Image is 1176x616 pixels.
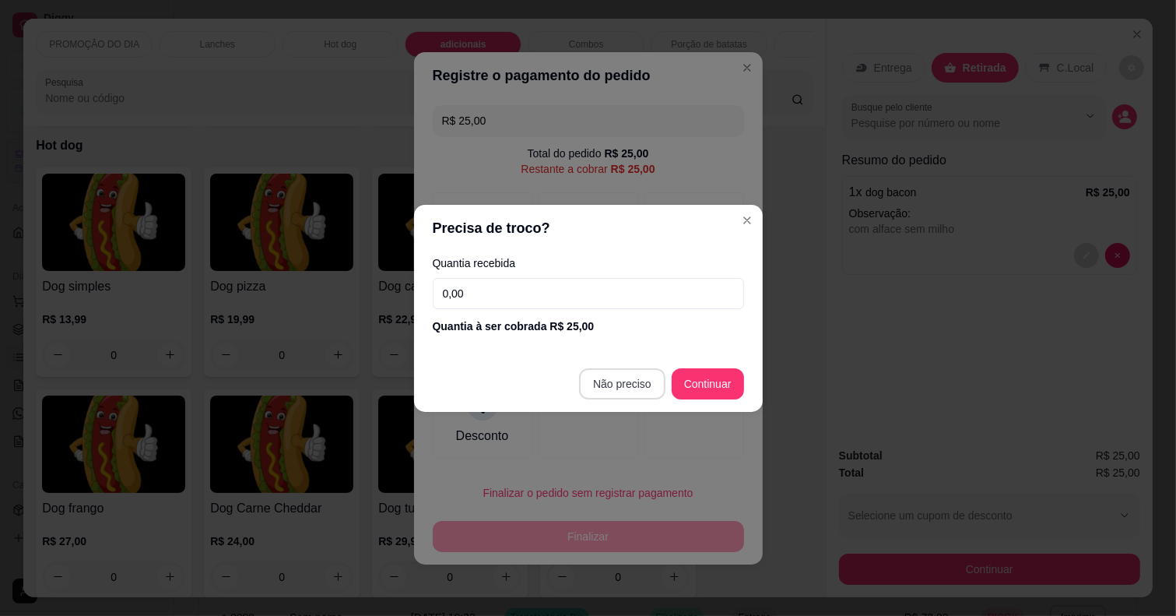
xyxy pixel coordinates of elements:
[414,205,763,252] header: Precisa de troco?
[579,368,665,400] button: Não preciso
[433,258,744,269] label: Quantia recebida
[672,368,744,400] button: Continuar
[433,319,744,334] div: Quantia à ser cobrada R$ 25,00
[735,208,760,233] button: Close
